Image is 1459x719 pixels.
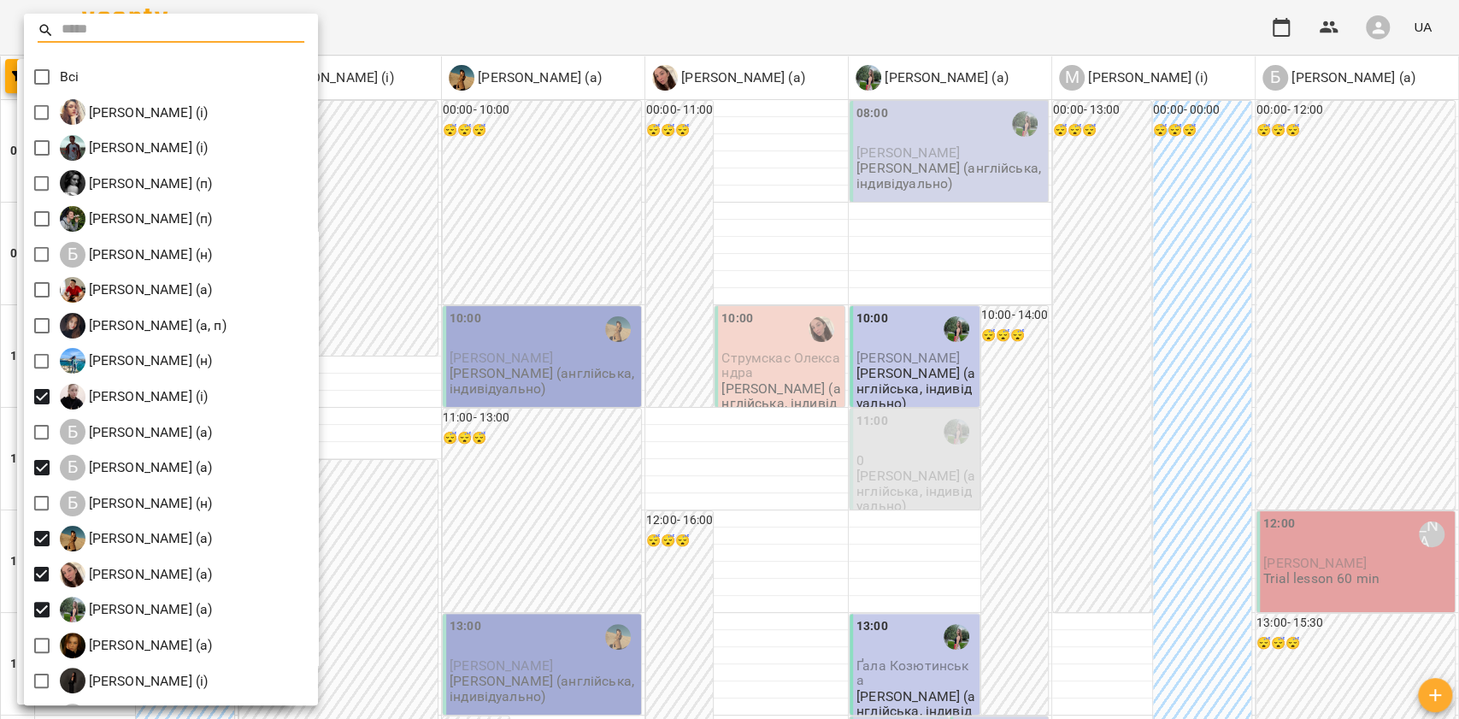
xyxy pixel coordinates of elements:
img: Б [60,562,85,587]
div: Баргель Олег Романович (а) [60,277,213,303]
a: Б [PERSON_NAME] (н) [60,242,213,268]
p: [PERSON_NAME] (а, п) [85,315,226,336]
p: [PERSON_NAME] (і) [85,138,209,158]
div: Б [60,419,85,445]
img: Б [60,384,85,410]
a: Б [PERSON_NAME] (а, п) [60,313,226,339]
div: Бень Дар'я Олегівна (а, п) [60,313,226,339]
div: Білоскурська Олександра Романівна (а) [60,633,213,658]
div: Балан Вікторія (н) [60,242,213,268]
img: Б [60,526,85,551]
p: [PERSON_NAME] (а) [85,457,213,478]
p: [PERSON_NAME] (а) [85,280,213,300]
a: І [PERSON_NAME] (і) [60,135,209,161]
p: [PERSON_NAME] (н) [85,245,213,265]
p: [PERSON_NAME] (п) [85,174,213,194]
div: Біла Євгенія Олександрівна (а) [60,562,213,587]
div: Берковець Дарина Володимирівна (н) [60,348,213,374]
img: А [60,170,85,196]
img: Б [60,277,85,303]
a: Б [PERSON_NAME] (н) [60,491,213,516]
img: В [60,668,85,693]
a: Б [PERSON_NAME] (а) [60,277,213,303]
p: [PERSON_NAME] (і) [85,103,209,123]
div: Бабійчук Володимир Дмитрович (п) [60,206,213,232]
p: Всі [60,67,79,87]
img: Б [60,597,85,622]
p: [PERSON_NAME] (п) [85,209,213,229]
a: Б [PERSON_NAME] (і) [60,384,209,410]
div: Б [60,242,85,268]
p: [PERSON_NAME] (а) [85,599,213,620]
p: [PERSON_NAME] (н) [85,351,213,371]
a: Б [PERSON_NAME] (п) [60,206,213,232]
div: Б [60,455,85,480]
a: Б [PERSON_NAME] (а) [60,419,213,445]
div: Білокур Катерина (а) [60,597,213,622]
div: Боднар Вікторія (а) [60,455,213,480]
p: [PERSON_NAME] (н) [85,493,213,514]
div: Б [60,491,85,516]
img: І [60,135,85,161]
div: Ілля Закіров (і) [60,135,209,161]
div: Бондаренко Катерина Сергіївна (н) [60,491,213,516]
a: Б [PERSON_NAME] (а) [60,597,213,622]
img: Б [60,206,85,232]
img: Б [60,348,85,374]
div: Биба Марія Олексіївна (і) [60,384,209,410]
a: І [PERSON_NAME] (і) [60,99,209,125]
a: Б [PERSON_NAME] (а) [60,455,213,480]
div: Богуш Альбіна (а) [60,419,213,445]
img: І [60,99,85,125]
a: Б [PERSON_NAME] (а) [60,633,213,658]
div: Ваганова Юлія (і) [60,668,209,693]
p: [PERSON_NAME] (а) [85,528,213,549]
p: [PERSON_NAME] (і) [85,386,209,407]
a: В [PERSON_NAME] (і) [60,668,209,693]
a: Б [PERSON_NAME] (н) [60,348,213,374]
div: Івашура Анна Вікторівна (і) [60,99,209,125]
a: Б [PERSON_NAME] (а) [60,562,213,587]
a: Б [PERSON_NAME] (а) [60,526,213,551]
p: [PERSON_NAME] (і) [85,671,209,692]
img: Б [60,313,85,339]
p: [PERSON_NAME] (а) [85,422,213,443]
div: Андріана Пелипчак (п) [60,170,213,196]
img: Б [60,633,85,658]
p: [PERSON_NAME] (а) [85,564,213,585]
a: А [PERSON_NAME] (п) [60,170,213,196]
p: [PERSON_NAME] (а) [85,635,213,656]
